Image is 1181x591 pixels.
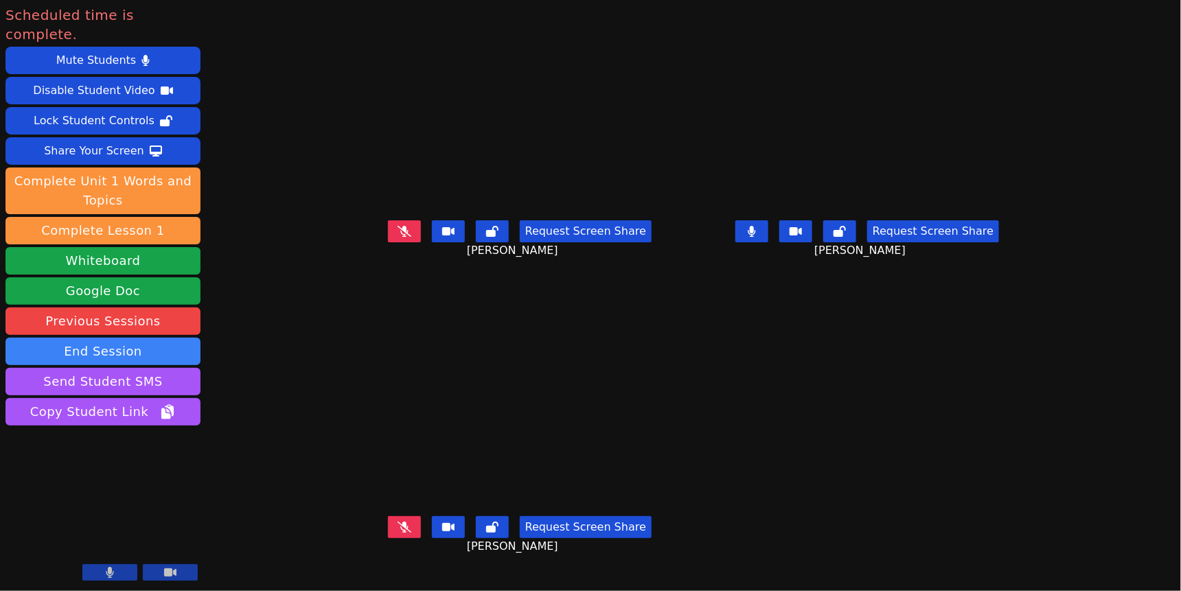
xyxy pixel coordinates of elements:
[814,242,909,259] span: [PERSON_NAME]
[5,47,200,74] button: Mute Students
[5,137,200,165] button: Share Your Screen
[467,538,562,555] span: [PERSON_NAME]
[520,220,652,242] button: Request Screen Share
[5,368,200,395] button: Send Student SMS
[5,217,200,244] button: Complete Lesson 1
[5,107,200,135] button: Lock Student Controls
[34,110,154,132] div: Lock Student Controls
[33,80,154,102] div: Disable Student Video
[467,242,562,259] span: [PERSON_NAME]
[5,77,200,104] button: Disable Student Video
[520,516,652,538] button: Request Screen Share
[56,49,136,71] div: Mute Students
[5,167,200,214] button: Complete Unit 1 Words and Topics
[5,398,200,426] button: Copy Student Link
[30,402,176,421] span: Copy Student Link
[44,140,144,162] div: Share Your Screen
[5,308,200,335] a: Previous Sessions
[5,338,200,365] button: End Session
[867,220,999,242] button: Request Screen Share
[5,277,200,305] a: Google Doc
[5,247,200,275] button: Whiteboard
[5,5,200,44] span: Scheduled time is complete.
